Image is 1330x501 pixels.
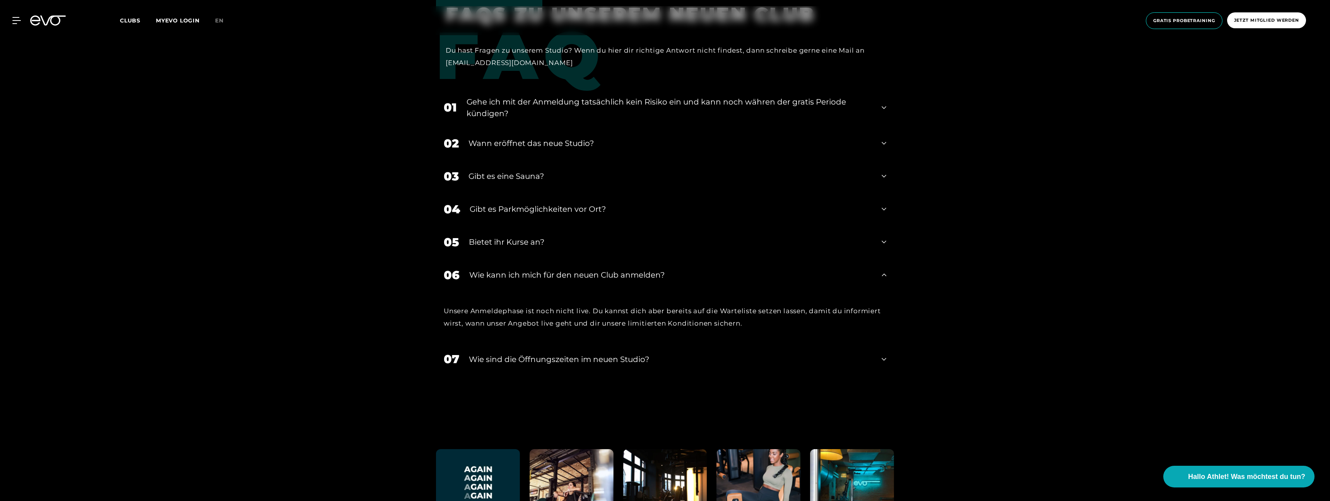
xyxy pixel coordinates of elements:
[444,168,459,185] div: 03
[444,266,460,284] div: 06
[444,135,459,152] div: 02
[470,203,872,215] div: Gibt es Parkmöglichkeiten vor Ort?
[468,170,872,182] div: Gibt es eine Sauna?
[1153,17,1215,24] span: Gratis Probetraining
[467,96,872,119] div: Gehe ich mit der Anmeldung tatsächlich kein Risiko ein und kann noch währen der gratis Periode kü...
[1144,12,1225,29] a: Gratis Probetraining
[1225,12,1308,29] a: Jetzt Mitglied werden
[446,44,875,69] div: Du hast Fragen zu unserem Studio? Wenn du hier dir richtige Antwort nicht findest, dann schreibe ...
[156,17,200,24] a: MYEVO LOGIN
[469,236,872,248] div: Bietet ihr Kurse an?
[444,233,459,251] div: 05
[444,305,886,330] div: Unsere Anmeldephase ist noch nicht live. Du kannst dich aber bereits auf die Warteliste setzen la...
[120,17,156,24] a: Clubs
[120,17,140,24] span: Clubs
[215,17,224,24] span: en
[469,269,872,281] div: Wie kann ich mich für den neuen Club anmelden?
[444,350,459,368] div: 07
[1234,17,1299,24] span: Jetzt Mitglied werden
[1188,472,1305,482] span: Hallo Athlet! Was möchtest du tun?
[469,353,872,365] div: ​Wie sind die Öffnungszeiten im neuen Studio?
[444,201,460,218] div: 04
[215,16,233,25] a: en
[468,137,872,149] div: Wann eröffnet das neue Studio?
[1163,466,1315,487] button: Hallo Athlet! Was möchtest du tun?
[444,99,457,116] div: 01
